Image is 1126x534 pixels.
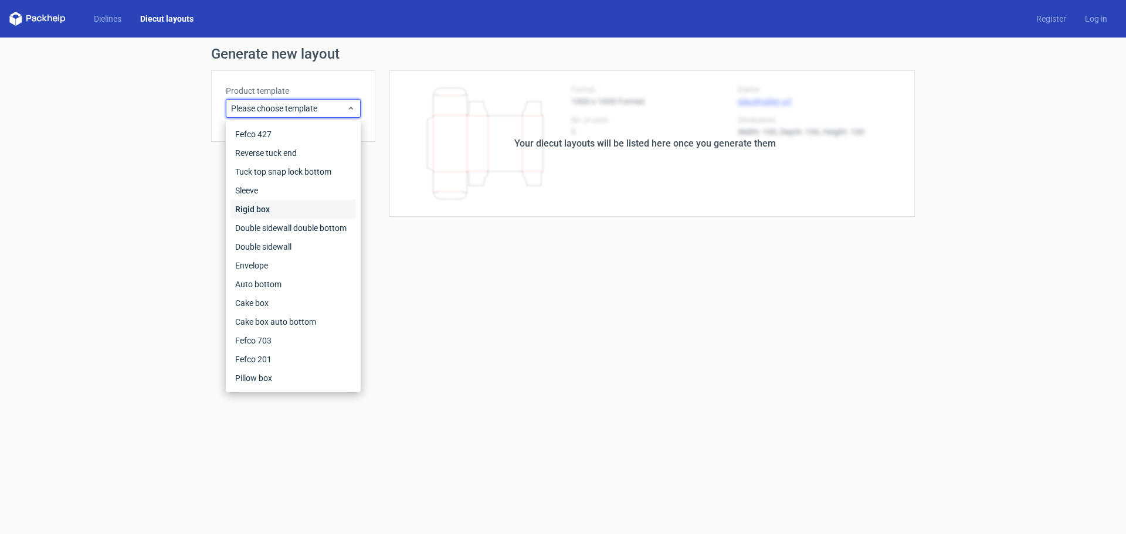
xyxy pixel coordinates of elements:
[230,331,356,350] div: Fefco 703
[514,137,776,151] div: Your diecut layouts will be listed here once you generate them
[230,125,356,144] div: Fefco 427
[1027,13,1076,25] a: Register
[230,237,356,256] div: Double sidewall
[230,275,356,294] div: Auto bottom
[230,256,356,275] div: Envelope
[131,13,203,25] a: Diecut layouts
[230,219,356,237] div: Double sidewall double bottom
[230,312,356,331] div: Cake box auto bottom
[84,13,131,25] a: Dielines
[226,85,361,97] label: Product template
[230,350,356,369] div: Fefco 201
[230,294,356,312] div: Cake box
[1076,13,1117,25] a: Log in
[211,47,915,61] h1: Generate new layout
[231,103,347,114] span: Please choose template
[230,181,356,200] div: Sleeve
[230,144,356,162] div: Reverse tuck end
[230,369,356,387] div: Pillow box
[230,200,356,219] div: Rigid box
[230,162,356,181] div: Tuck top snap lock bottom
